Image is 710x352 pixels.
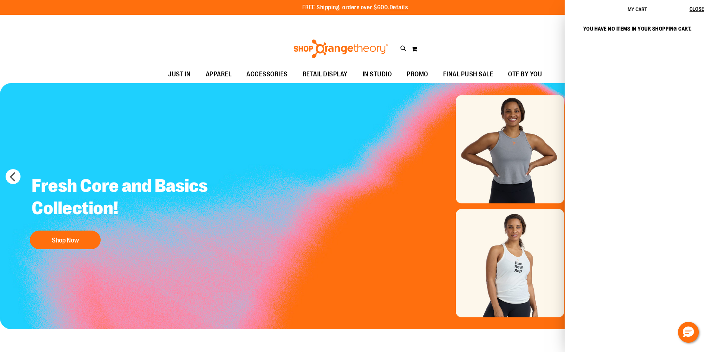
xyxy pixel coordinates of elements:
[198,66,239,83] a: APPAREL
[302,3,408,12] p: FREE Shipping, orders over $600.
[508,66,542,83] span: OTF BY YOU
[678,322,699,343] button: Hello, have a question? Let’s chat.
[303,66,348,83] span: RETAIL DISPLAY
[690,6,704,12] span: Close
[206,66,232,83] span: APPAREL
[399,66,436,83] a: PROMO
[26,169,225,253] a: Fresh Core and Basics Collection! Shop Now
[407,66,428,83] span: PROMO
[168,66,191,83] span: JUST IN
[501,66,549,83] a: OTF BY YOU
[628,6,647,12] span: My Cart
[295,66,355,83] a: RETAIL DISPLAY
[239,66,295,83] a: ACCESSORIES
[26,169,225,227] h2: Fresh Core and Basics Collection!
[355,66,400,83] a: IN STUDIO
[293,39,389,58] img: Shop Orangetheory
[583,26,692,32] span: You have no items in your shopping cart.
[443,66,493,83] span: FINAL PUSH SALE
[30,231,101,249] button: Shop Now
[436,66,501,83] a: FINAL PUSH SALE
[246,66,288,83] span: ACCESSORIES
[6,169,20,184] button: prev
[161,66,198,83] a: JUST IN
[363,66,392,83] span: IN STUDIO
[389,4,408,11] a: Details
